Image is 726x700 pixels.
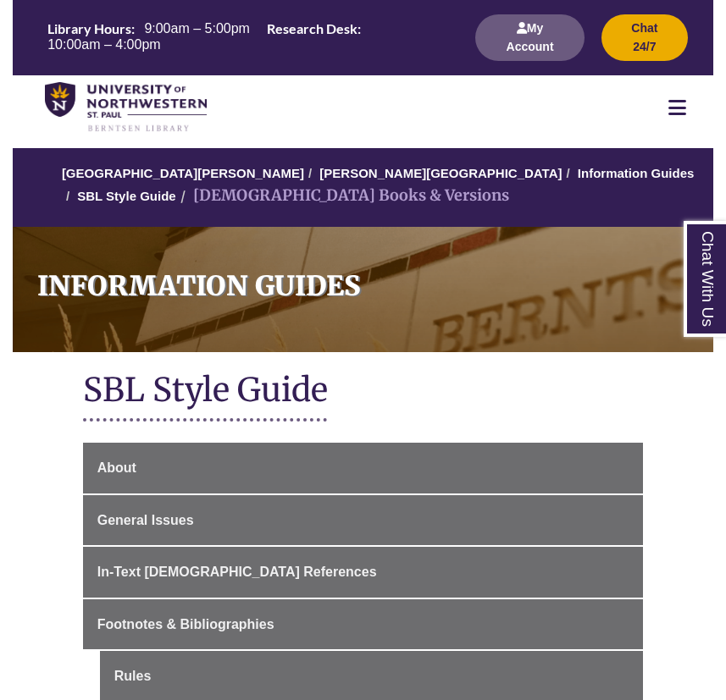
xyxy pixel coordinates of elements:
[475,39,584,53] a: My Account
[83,443,644,493] a: About
[601,14,688,61] button: Chat 24/7
[83,495,644,546] a: General Issues
[97,617,274,631] span: Footnotes & Bibliographies
[83,547,644,598] a: In-Text [DEMOGRAPHIC_DATA] References
[578,166,695,180] a: Information Guides
[13,227,713,352] a: Information Guides
[601,39,688,53] a: Chat 24/7
[41,19,456,54] table: Hours Today
[47,37,160,52] span: 10:00am – 4:00pm
[144,21,250,36] span: 9:00am – 5:00pm
[97,565,377,579] span: In-Text [DEMOGRAPHIC_DATA] References
[97,513,194,527] span: General Issues
[83,369,644,414] h1: SBL Style Guide
[26,227,713,330] h1: Information Guides
[62,166,304,180] a: [GEOGRAPHIC_DATA][PERSON_NAME]
[77,189,175,203] a: SBL Style Guide
[41,19,456,56] a: Hours Today
[319,166,562,180] a: [PERSON_NAME][GEOGRAPHIC_DATA]
[97,460,136,475] span: About
[176,184,509,208] li: [DEMOGRAPHIC_DATA] Books & Versions
[41,19,137,37] th: Library Hours:
[45,82,207,134] img: UNWSP Library Logo
[475,14,584,61] button: My Account
[83,599,644,650] a: Footnotes & Bibliographies
[260,19,363,37] th: Research Desk:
